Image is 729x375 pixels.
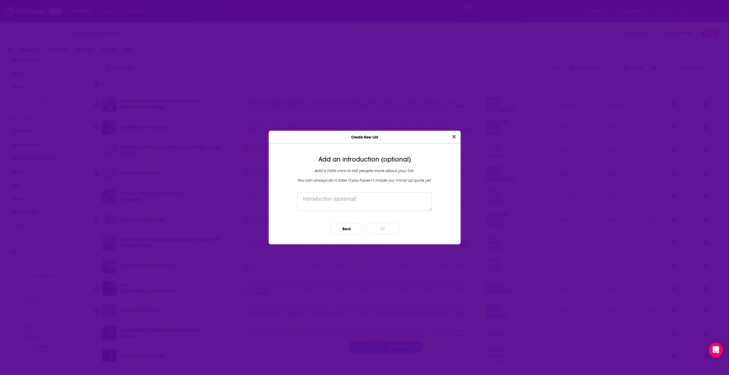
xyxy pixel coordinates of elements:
[330,223,363,235] button: Back
[269,131,461,144] div: Create New List
[273,156,456,163] div: Add an introduction (optional)
[709,343,723,357] div: Open Intercom Messenger
[450,133,458,141] button: Close
[273,168,456,183] div: Add a little intro to tell people more about your list. You can always do it later if you haven '...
